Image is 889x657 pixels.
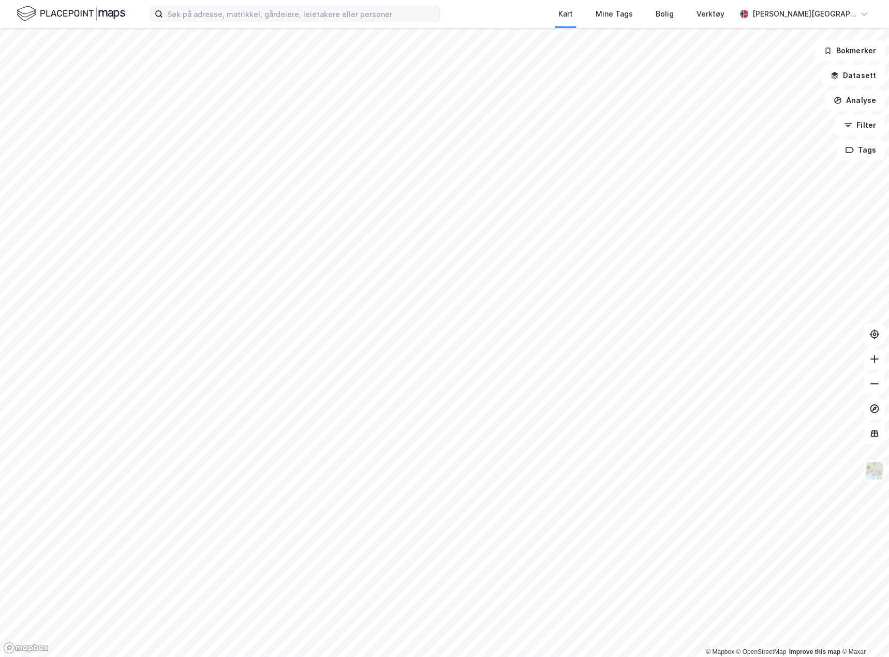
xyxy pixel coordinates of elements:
div: Kart [558,8,573,20]
a: Mapbox [706,648,734,655]
img: Z [865,461,884,481]
div: Mine Tags [596,8,633,20]
iframe: Chat Widget [837,607,889,657]
input: Søk på adresse, matrikkel, gårdeiere, leietakere eller personer [163,6,439,22]
div: Bolig [656,8,674,20]
a: Improve this map [789,648,840,655]
button: Analyse [825,90,885,111]
img: logo.f888ab2527a4732fd821a326f86c7f29.svg [17,5,125,23]
div: Kontrollprogram for chat [837,607,889,657]
div: [PERSON_NAME][GEOGRAPHIC_DATA] [752,8,856,20]
button: Bokmerker [815,40,885,61]
a: OpenStreetMap [736,648,787,655]
button: Tags [837,140,885,160]
button: Datasett [822,65,885,86]
button: Filter [835,115,885,136]
div: Verktøy [697,8,724,20]
a: Mapbox homepage [3,642,49,654]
